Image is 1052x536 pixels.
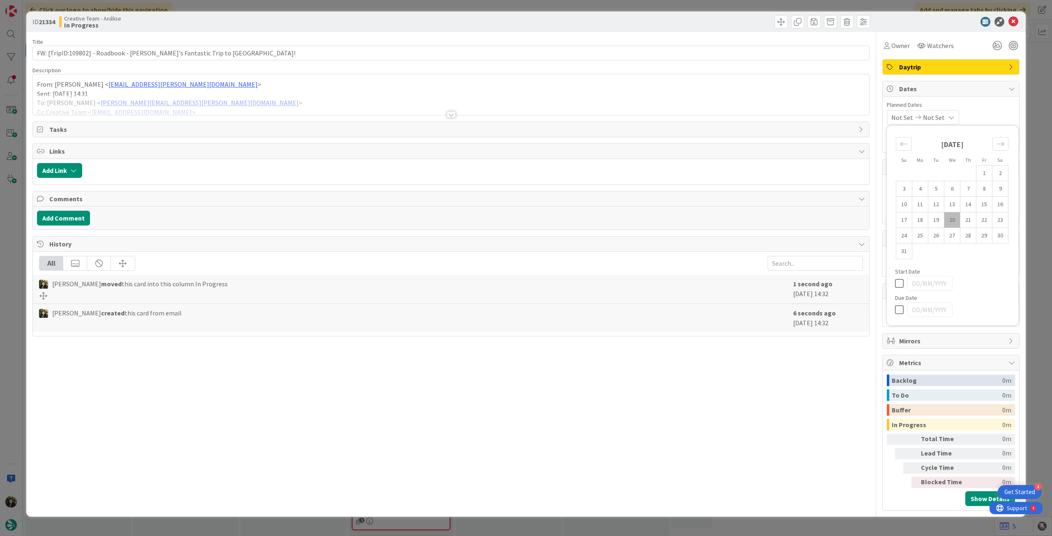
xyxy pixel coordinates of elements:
[901,157,907,163] small: Su
[887,130,1017,269] div: Calendar
[892,389,1002,401] div: To Do
[944,181,960,197] td: Choose Wednesday, 06/Aug/2025 12:00 as your check-in date. It’s available.
[793,308,863,328] div: [DATE] 14:32
[928,212,944,228] td: Choose Tuesday, 19/Aug/2025 12:00 as your check-in date. It’s available.
[39,309,48,318] img: BC
[49,146,854,156] span: Links
[992,181,1008,197] td: Choose Saturday, 09/Aug/2025 12:00 as your check-in date. It’s available.
[928,197,944,212] td: Choose Tuesday, 12/Aug/2025 12:00 as your check-in date. It’s available.
[896,197,912,212] td: Choose Sunday, 10/Aug/2025 12:00 as your check-in date. It’s available.
[969,462,1011,474] div: 0m
[899,62,1004,72] span: Daytrip
[896,137,912,151] div: Move backward to switch to the previous month.
[917,157,923,163] small: Mo
[37,211,90,225] button: Add Comment
[64,15,121,22] span: Creative Team - Análise
[921,477,966,488] div: Blocked Time
[39,256,63,270] div: All
[982,157,986,163] small: Fr
[923,113,945,122] span: Not Set
[992,197,1008,212] td: Choose Saturday, 16/Aug/2025 12:00 as your check-in date. It’s available.
[899,358,1004,368] span: Metrics
[944,228,960,244] td: Choose Wednesday, 27/Aug/2025 12:00 as your check-in date. It’s available.
[891,113,913,122] span: Not Set
[896,181,912,197] td: Choose Sunday, 03/Aug/2025 12:00 as your check-in date. It’s available.
[992,137,1008,151] div: Move forward to switch to the next month.
[1002,419,1011,430] div: 0m
[1002,389,1011,401] div: 0m
[1002,404,1011,416] div: 0m
[960,212,976,228] td: Choose Thursday, 21/Aug/2025 12:00 as your check-in date. It’s available.
[896,228,912,244] td: Choose Sunday, 24/Aug/2025 12:00 as your check-in date. It’s available.
[912,212,928,228] td: Choose Monday, 18/Aug/2025 12:00 as your check-in date. It’s available.
[944,212,960,228] td: Choose Wednesday, 20/Aug/2025 12:00 as your check-in date. It’s available.
[793,279,863,299] div: [DATE] 14:32
[895,269,920,274] span: Start Date
[976,228,992,244] td: Choose Friday, 29/Aug/2025 12:00 as your check-in date. It’s available.
[895,295,917,301] span: Due Date
[976,197,992,212] td: Choose Friday, 15/Aug/2025 12:00 as your check-in date. It’s available.
[933,157,939,163] small: Tu
[101,309,125,317] b: created
[101,280,122,288] b: moved
[921,448,966,459] div: Lead Time
[892,419,1002,430] div: In Progress
[969,434,1011,445] div: 0m
[907,276,953,291] input: DD/MM/YYYY
[912,228,928,244] td: Choose Monday, 25/Aug/2025 12:00 as your check-in date. It’s available.
[896,212,912,228] td: Choose Sunday, 17/Aug/2025 12:00 as your check-in date. It’s available.
[907,302,953,317] input: DD/MM/YYYY
[64,22,121,28] b: In Progress
[887,101,1015,109] span: Planned Dates
[976,181,992,197] td: Choose Friday, 08/Aug/2025 12:00 as your check-in date. It’s available.
[49,239,854,249] span: History
[960,197,976,212] td: Choose Thursday, 14/Aug/2025 12:00 as your check-in date. It’s available.
[992,228,1008,244] td: Choose Saturday, 30/Aug/2025 12:00 as your check-in date. It’s available.
[52,308,182,318] span: [PERSON_NAME] this card from email
[899,84,1004,94] span: Dates
[969,448,1011,459] div: 0m
[960,181,976,197] td: Choose Thursday, 07/Aug/2025 12:00 as your check-in date. It’s available.
[891,41,910,51] span: Owner
[960,228,976,244] td: Choose Thursday, 28/Aug/2025 12:00 as your check-in date. It’s available.
[37,80,865,89] p: From: [PERSON_NAME] < >
[965,491,1015,506] button: Show Details
[49,194,854,204] span: Comments
[1004,488,1035,496] div: Get Started
[969,477,1011,488] div: 0m
[32,46,870,60] input: type card name here...
[912,197,928,212] td: Choose Monday, 11/Aug/2025 12:00 as your check-in date. It’s available.
[896,244,912,259] td: Choose Sunday, 31/Aug/2025 12:00 as your check-in date. It’s available.
[941,140,964,149] strong: [DATE]
[976,166,992,181] td: Choose Friday, 01/Aug/2025 12:00 as your check-in date. It’s available.
[912,181,928,197] td: Choose Monday, 04/Aug/2025 12:00 as your check-in date. It’s available.
[976,212,992,228] td: Choose Friday, 22/Aug/2025 12:00 as your check-in date. It’s available.
[944,197,960,212] td: Choose Wednesday, 13/Aug/2025 12:00 as your check-in date. It’s available.
[52,279,228,289] span: [PERSON_NAME] this card into this column In Progress
[793,309,836,317] b: 6 seconds ago
[892,375,1002,386] div: Backlog
[928,228,944,244] td: Choose Tuesday, 26/Aug/2025 12:00 as your check-in date. It’s available.
[921,462,966,474] div: Cycle Time
[49,124,854,134] span: Tasks
[1002,375,1011,386] div: 0m
[39,18,55,26] b: 21334
[37,89,865,99] p: Sent: [DATE] 14:31
[997,157,1003,163] small: Sa
[32,38,43,46] label: Title
[899,336,1004,346] span: Mirrors
[43,3,45,10] div: 4
[921,434,966,445] div: Total Time
[998,485,1042,499] div: Open Get Started checklist, remaining modules: 4
[32,67,61,74] span: Description
[949,157,955,163] small: We
[108,80,258,88] a: [EMAIL_ADDRESS][PERSON_NAME][DOMAIN_NAME]
[1034,483,1042,490] div: 4
[965,157,971,163] small: Th
[928,181,944,197] td: Choose Tuesday, 05/Aug/2025 12:00 as your check-in date. It’s available.
[768,256,863,271] input: Search...
[927,41,954,51] span: Watchers
[793,280,833,288] b: 1 second ago
[17,1,37,11] span: Support
[39,280,48,289] img: BC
